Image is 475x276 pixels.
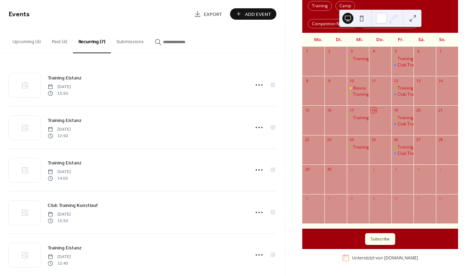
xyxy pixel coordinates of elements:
div: 21 [438,107,443,113]
div: Competition National [308,19,357,29]
div: Club Training Kunstlauf [398,62,442,68]
span: Events [9,8,30,21]
div: Training Eistanz [353,144,384,150]
div: 25 [371,137,376,142]
div: 16 [326,107,332,113]
div: 11 [371,78,376,83]
a: [DOMAIN_NAME] [384,255,418,261]
div: 28 [438,137,443,142]
div: Training Eistanz [353,115,384,121]
div: 7 [326,196,332,201]
div: Training [308,1,332,11]
div: 3 [349,49,354,54]
div: 2 [326,49,332,54]
span: Export [204,11,222,18]
div: Fr. [390,33,411,47]
div: 30 [326,166,332,172]
span: [DATE] [48,254,71,260]
div: 23 [326,137,332,142]
span: Training Eistanz [48,117,82,124]
div: 4 [416,166,421,172]
a: Training Eistanz [48,244,82,252]
a: Export [189,8,227,20]
div: 6 [304,196,310,201]
div: Club Training Kunstlauf [391,92,414,97]
span: 12:50 [48,133,71,139]
span: [DATE] [48,211,71,218]
span: 12:40 [48,260,71,266]
div: Sa. [411,33,432,47]
button: Recurring (7) [73,28,111,53]
div: Training Eistanz [391,56,414,62]
div: 9 [371,196,376,201]
div: Training Eistanz [398,144,428,150]
div: 17 [349,107,354,113]
div: 6 [416,49,421,54]
div: 27 [416,137,421,142]
div: 29 [304,166,310,172]
div: Di. [329,33,349,47]
span: 15:50 [48,90,71,96]
span: [DATE] [48,126,71,133]
button: Past (4) [46,28,73,53]
div: Club Training Kunstlauf [398,151,442,156]
button: Upcoming (4) [7,28,46,53]
span: Add Event [245,11,271,18]
div: Unterstützt von [352,255,418,261]
div: Biasca [353,85,366,91]
div: 3 [393,166,399,172]
div: 26 [393,137,399,142]
div: Club Training Kunstlauf [391,62,414,68]
div: Training Eistanz [391,85,414,91]
div: 8 [304,78,310,83]
div: 12 [438,196,443,201]
span: 14:05 [48,175,71,181]
span: 15:50 [48,218,71,224]
div: Training Eistanz [353,92,384,97]
div: Training Eistanz [347,92,369,97]
span: [DATE] [48,169,71,175]
div: 9 [326,78,332,83]
div: Training Eistanz [353,56,384,62]
button: Submissions [111,28,149,53]
div: Biasca [347,85,369,91]
div: Camp [335,1,355,11]
div: 13 [416,78,421,83]
div: Club Training Kunstlauf [391,151,414,156]
div: Training Eistanz [398,85,428,91]
span: [DATE] [48,84,71,90]
a: Training Eistanz [48,116,82,124]
div: Training Eistanz [391,115,414,121]
div: 4 [371,49,376,54]
div: Club Training Kunstlauf [398,121,442,127]
span: Club Training Kunstlauf [48,202,98,209]
button: Subscribe [365,233,395,245]
a: Training Eistanz [48,159,82,167]
div: 7 [438,49,443,54]
div: Training Eistanz [398,115,428,121]
div: 18 [371,107,376,113]
div: 1 [304,49,310,54]
div: Training Eistanz [347,56,369,62]
div: 8 [349,196,354,201]
div: 5 [438,166,443,172]
a: Club Training Kunstlauf [48,201,98,209]
button: Add Event [230,8,276,20]
div: Do. [370,33,391,47]
div: So. [432,33,453,47]
div: Training Eistanz [347,115,369,121]
div: 24 [349,137,354,142]
span: Training Eistanz [48,75,82,82]
div: Training Eistanz [347,144,369,150]
div: 10 [393,196,399,201]
div: 15 [304,107,310,113]
div: 14 [438,78,443,83]
div: 19 [393,107,399,113]
div: 12 [393,78,399,83]
div: Training Eistanz [398,56,428,62]
div: Mi. [349,33,370,47]
div: Club Training Kunstlauf [398,92,442,97]
div: 22 [304,137,310,142]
